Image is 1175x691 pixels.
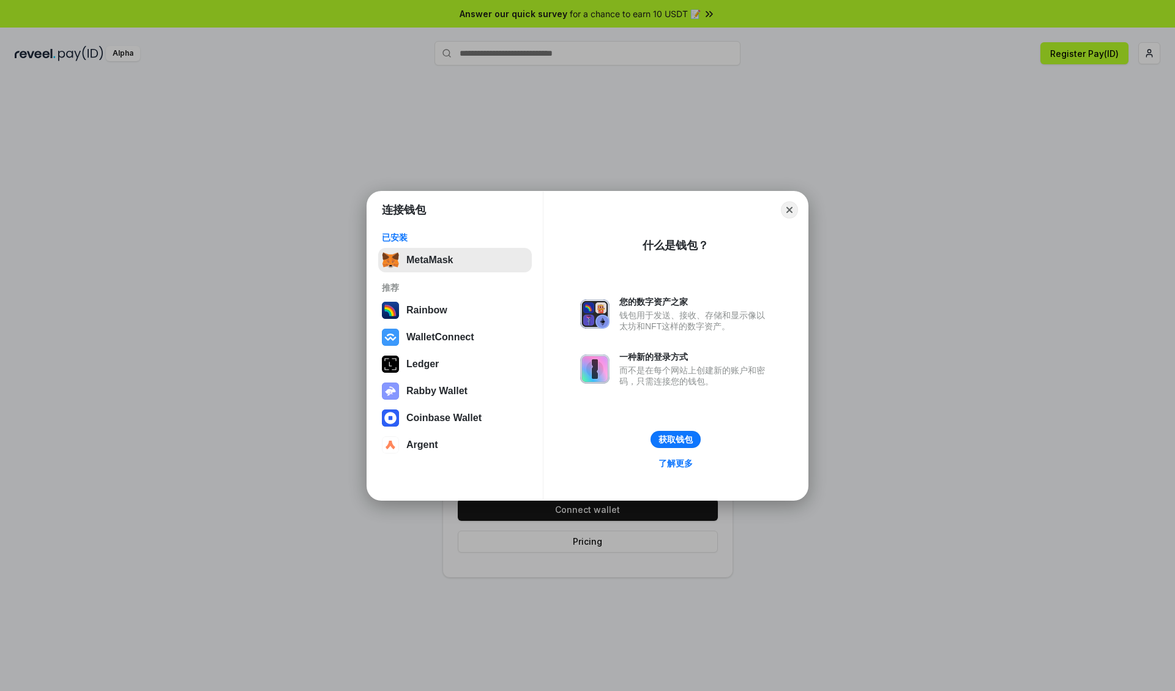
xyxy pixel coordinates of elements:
[619,351,771,362] div: 一种新的登录方式
[406,255,453,266] div: MetaMask
[619,310,771,332] div: 钱包用于发送、接收、存储和显示像以太坊和NFT这样的数字资产。
[378,325,532,349] button: WalletConnect
[378,248,532,272] button: MetaMask
[580,354,610,384] img: svg+xml,%3Csvg%20xmlns%3D%22http%3A%2F%2Fwww.w3.org%2F2000%2Fsvg%22%20fill%3D%22none%22%20viewBox...
[781,201,798,219] button: Close
[658,458,693,469] div: 了解更多
[378,406,532,430] button: Coinbase Wallet
[378,433,532,457] button: Argent
[580,299,610,329] img: svg+xml,%3Csvg%20xmlns%3D%22http%3A%2F%2Fwww.w3.org%2F2000%2Fsvg%22%20fill%3D%22none%22%20viewBox...
[406,413,482,424] div: Coinbase Wallet
[406,386,468,397] div: Rabby Wallet
[658,434,693,445] div: 获取钱包
[406,359,439,370] div: Ledger
[382,329,399,346] img: svg+xml,%3Csvg%20width%3D%2228%22%20height%3D%2228%22%20viewBox%3D%220%200%2028%2028%22%20fill%3D...
[382,252,399,269] img: svg+xml,%3Csvg%20fill%3D%22none%22%20height%3D%2233%22%20viewBox%3D%220%200%2035%2033%22%20width%...
[619,365,771,387] div: 而不是在每个网站上创建新的账户和密码，只需连接您的钱包。
[382,383,399,400] img: svg+xml,%3Csvg%20xmlns%3D%22http%3A%2F%2Fwww.w3.org%2F2000%2Fsvg%22%20fill%3D%22none%22%20viewBox...
[619,296,771,307] div: 您的数字资产之家
[406,332,474,343] div: WalletConnect
[382,409,399,427] img: svg+xml,%3Csvg%20width%3D%2228%22%20height%3D%2228%22%20viewBox%3D%220%200%2028%2028%22%20fill%3D...
[382,356,399,373] img: svg+xml,%3Csvg%20xmlns%3D%22http%3A%2F%2Fwww.w3.org%2F2000%2Fsvg%22%20width%3D%2228%22%20height%3...
[382,302,399,319] img: svg+xml,%3Csvg%20width%3D%22120%22%20height%3D%22120%22%20viewBox%3D%220%200%20120%20120%22%20fil...
[382,232,528,243] div: 已安装
[382,436,399,454] img: svg+xml,%3Csvg%20width%3D%2228%22%20height%3D%2228%22%20viewBox%3D%220%200%2028%2028%22%20fill%3D...
[643,238,709,253] div: 什么是钱包？
[406,439,438,450] div: Argent
[406,305,447,316] div: Rainbow
[378,379,532,403] button: Rabby Wallet
[378,298,532,323] button: Rainbow
[382,203,426,217] h1: 连接钱包
[378,352,532,376] button: Ledger
[651,431,701,448] button: 获取钱包
[651,455,700,471] a: 了解更多
[382,282,528,293] div: 推荐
